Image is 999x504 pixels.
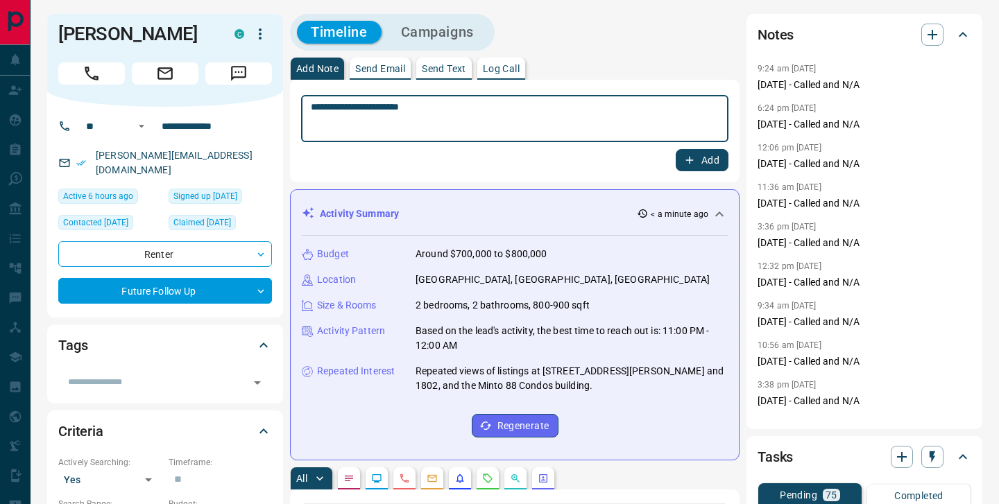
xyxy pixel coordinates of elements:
span: Signed up [DATE] [173,189,237,203]
span: Contacted [DATE] [63,216,128,229]
p: [DATE] - Called and N/A [758,78,971,92]
button: Campaigns [387,21,488,44]
p: Pending [780,490,817,500]
p: 3:38 pm [DATE] [758,380,817,390]
div: Notes [758,18,971,51]
p: [DATE] - Called and N/A [758,354,971,369]
svg: Emails [427,473,438,484]
p: Size & Rooms [317,298,377,313]
p: Activity Pattern [317,324,385,338]
p: 75 [826,490,837,500]
p: 9:24 am [DATE] [758,64,817,73]
svg: Lead Browsing Activity [371,473,382,484]
p: 2:16 pm [DATE] [758,419,817,429]
p: [DATE] - Called and N/A [758,196,971,211]
div: Fri Feb 21 2020 [169,215,272,234]
div: Renter [58,241,272,267]
p: Budget [317,247,349,261]
p: [DATE] - Called and N/A [758,275,971,290]
p: Around $700,000 to $800,000 [416,247,547,261]
p: Log Call [483,64,520,73]
p: 6:24 pm [DATE] [758,103,817,113]
h2: Notes [758,24,794,46]
div: Criteria [58,415,272,448]
h2: Tags [58,334,87,356]
div: condos.ca [234,29,244,39]
div: Activity Summary< a minute ago [302,201,728,227]
p: 12:32 pm [DATE] [758,261,821,271]
div: Tue Sep 16 2025 [58,189,162,208]
svg: Email Verified [76,158,86,168]
p: All [296,473,307,483]
button: Regenerate [472,414,558,437]
h2: Criteria [58,420,103,442]
p: Add Note [296,64,339,73]
p: Location [317,272,356,287]
svg: Opportunities [510,473,521,484]
button: Timeline [297,21,382,44]
span: Active 6 hours ago [63,189,133,203]
div: Tasks [758,440,971,473]
p: Activity Summary [320,207,399,221]
p: [GEOGRAPHIC_DATA], [GEOGRAPHIC_DATA], [GEOGRAPHIC_DATA] [416,272,710,287]
p: Repeated Interest [317,364,395,379]
p: [DATE] - Called and N/A [758,394,971,408]
p: [DATE] - Called and N/A [758,236,971,250]
svg: Calls [399,473,410,484]
button: Open [133,118,150,134]
p: 11:36 am [DATE] [758,182,821,192]
span: Call [58,62,125,85]
p: Based on the lead's activity, the best time to reach out is: 11:00 PM - 12:00 AM [416,324,728,353]
p: [DATE] - Called and N/A [758,157,971,171]
p: Send Email [355,64,405,73]
div: Tags [58,329,272,362]
p: 3:36 pm [DATE] [758,222,817,232]
button: Open [248,373,267,392]
p: 12:06 pm [DATE] [758,143,821,153]
svg: Listing Alerts [454,473,466,484]
p: < a minute ago [651,208,708,220]
p: Completed [894,491,943,501]
a: [PERSON_NAME][EMAIL_ADDRESS][DOMAIN_NAME] [96,150,253,175]
h1: [PERSON_NAME] [58,23,214,45]
div: Fri Feb 21 2020 [169,189,272,208]
p: 9:34 am [DATE] [758,301,817,311]
div: Wed Aug 06 2025 [58,215,162,234]
button: Add [676,149,728,171]
p: 10:56 am [DATE] [758,340,821,350]
p: [DATE] - Called and N/A [758,117,971,132]
p: [DATE] - Called and N/A [758,315,971,329]
p: Send Text [422,64,466,73]
p: 2 bedrooms, 2 bathrooms, 800-900 sqft [416,298,590,313]
h2: Tasks [758,446,793,468]
p: Timeframe: [169,456,272,469]
svg: Notes [343,473,355,484]
span: Message [205,62,272,85]
span: Email [132,62,198,85]
svg: Requests [482,473,493,484]
div: Yes [58,469,162,491]
p: Repeated views of listings at [STREET_ADDRESS][PERSON_NAME] and 1802, and the Minto 88 Condos bui... [416,364,728,393]
span: Claimed [DATE] [173,216,231,229]
p: Actively Searching: [58,456,162,469]
svg: Agent Actions [538,473,549,484]
div: Future Follow Up [58,278,272,304]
